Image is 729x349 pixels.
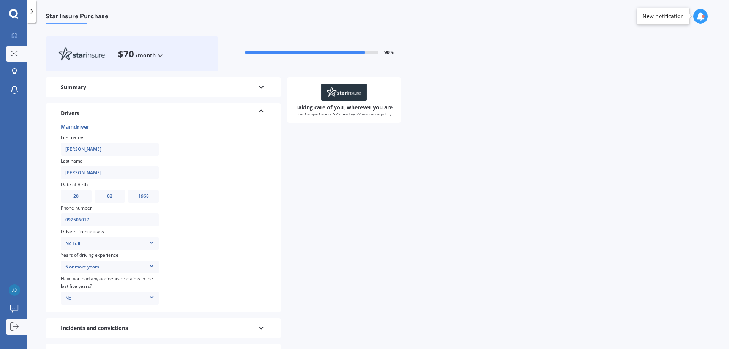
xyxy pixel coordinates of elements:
div: Incidents and convictions [61,324,128,332]
div: Drivers [61,109,79,117]
h2: $70 [118,48,134,60]
div: Drivers licence class [61,228,104,235]
img: Star Insure [52,43,112,65]
img: b74c3f21271e4a71174b3f376c6a4cc7 [9,284,20,296]
b: Taking care of you, wherever you are [293,104,395,111]
div: Phone number [61,204,92,212]
p: Star CamperCare is NZ’s leading RV insurance policy [293,111,395,117]
div: No [61,294,159,302]
span: 90 % [384,49,394,56]
div: NZ Full [61,239,159,248]
img: Star Insure [321,84,367,101]
div: Have you had any accidents or claims in the last five years? [61,275,159,290]
span: Star Insure Purchase [46,13,109,23]
div: Summary [61,84,86,91]
input: e.g. 0210123456 [61,217,159,223]
div: 5 or more years [61,263,159,271]
div: First name [61,134,83,141]
div: Years of driving experience [61,251,118,259]
div: /month [136,53,156,58]
div: New notification [642,13,684,20]
div: Date of Birth [61,181,88,188]
div: Last name [61,157,83,165]
b: Main driver [61,123,89,131]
